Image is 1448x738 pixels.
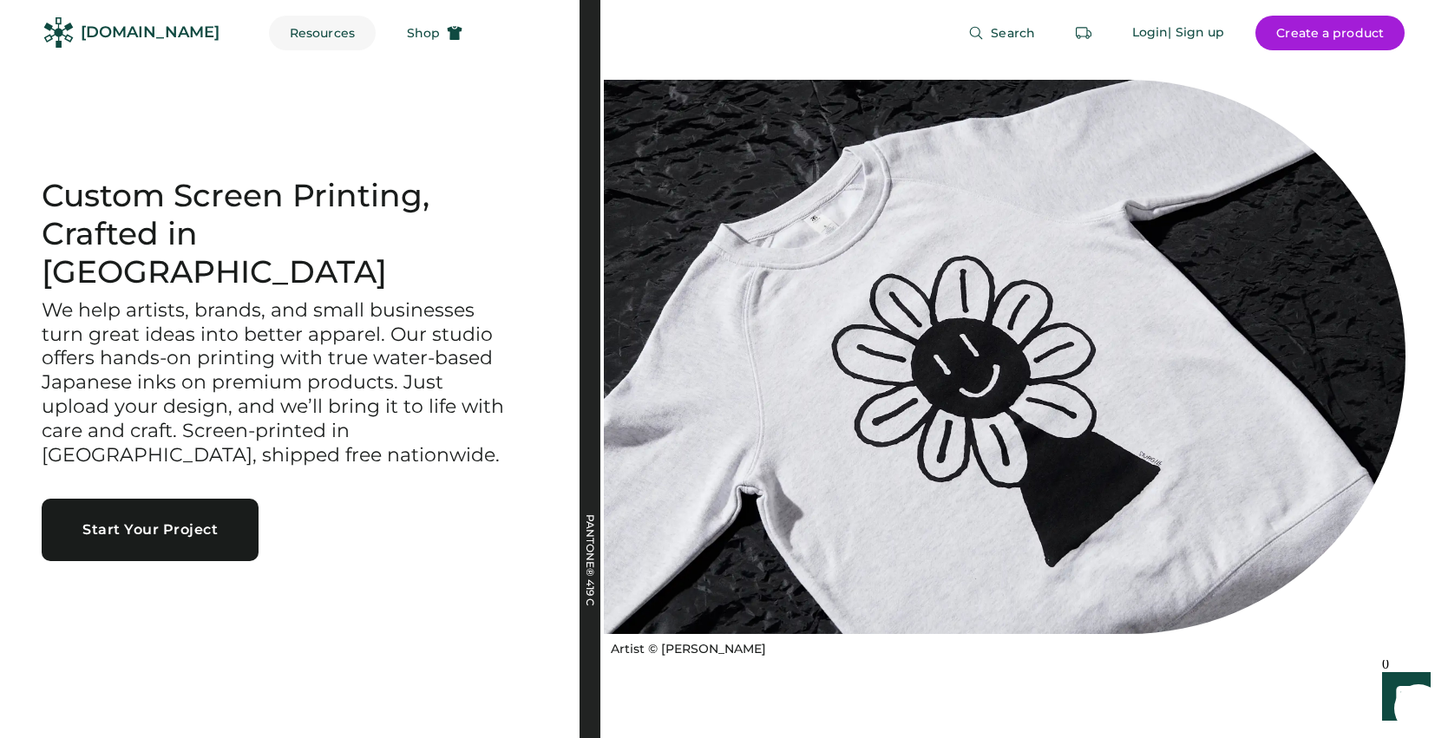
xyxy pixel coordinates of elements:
[43,17,74,48] img: Rendered Logo - Screens
[42,499,259,561] button: Start Your Project
[585,514,595,688] div: PANTONE® 419 C
[386,16,483,50] button: Shop
[81,22,219,43] div: [DOMAIN_NAME]
[1366,660,1440,735] iframe: Front Chat
[1132,24,1169,42] div: Login
[42,177,538,291] h1: Custom Screen Printing, Crafted in [GEOGRAPHIC_DATA]
[42,298,510,468] h3: We help artists, brands, and small businesses turn great ideas into better apparel. Our studio of...
[1168,24,1224,42] div: | Sign up
[611,641,766,658] div: Artist © [PERSON_NAME]
[604,634,766,658] a: Artist © [PERSON_NAME]
[991,27,1035,39] span: Search
[407,27,440,39] span: Shop
[1255,16,1405,50] button: Create a product
[1066,16,1101,50] button: Retrieve an order
[947,16,1056,50] button: Search
[269,16,376,50] button: Resources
